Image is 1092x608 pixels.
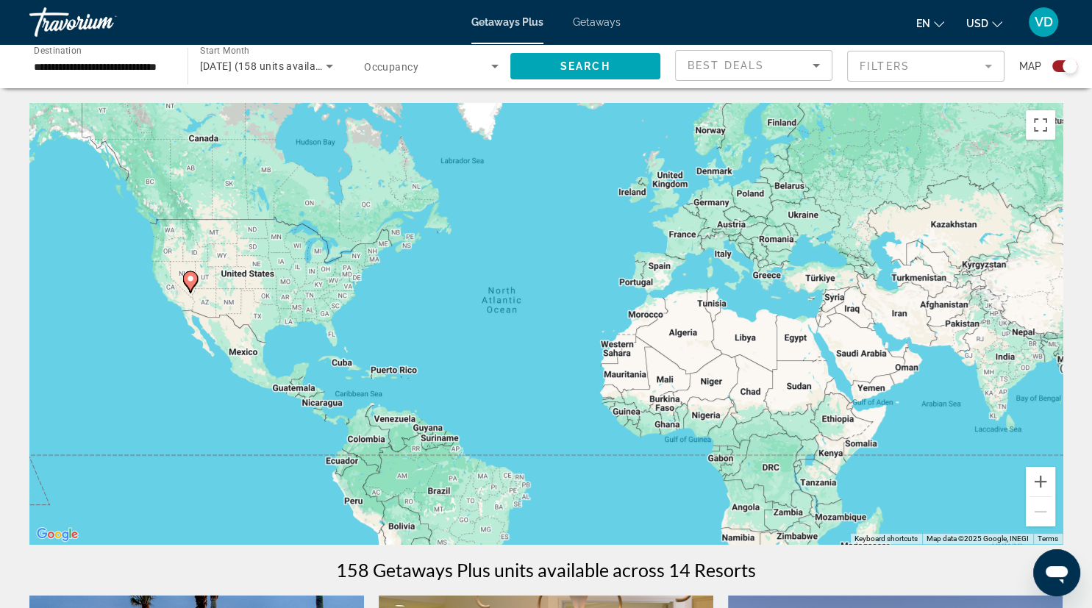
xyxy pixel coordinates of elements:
[33,525,82,544] a: Open this area in Google Maps (opens a new window)
[336,559,756,581] h1: 158 Getaways Plus units available across 14 Resorts
[927,534,1029,543] span: Map data ©2025 Google, INEGI
[364,61,418,73] span: Occupancy
[1024,7,1063,37] button: User Menu
[1026,467,1055,496] button: Zoom in
[916,18,930,29] span: en
[34,45,82,55] span: Destination
[510,53,661,79] button: Search
[1026,497,1055,526] button: Zoom out
[966,18,988,29] span: USD
[200,46,249,56] span: Start Month
[916,12,944,34] button: Change language
[966,12,1002,34] button: Change currency
[847,50,1004,82] button: Filter
[1026,110,1055,140] button: Toggle fullscreen view
[1038,534,1058,543] a: Terms (opens in new tab)
[573,16,621,28] a: Getaways
[1019,56,1041,76] span: Map
[560,60,610,72] span: Search
[471,16,543,28] a: Getaways Plus
[29,3,176,41] a: Travorium
[1035,15,1053,29] span: VD
[688,57,820,74] mat-select: Sort by
[854,534,918,544] button: Keyboard shortcuts
[33,525,82,544] img: Google
[200,60,334,72] span: [DATE] (158 units available)
[688,60,764,71] span: Best Deals
[1033,549,1080,596] iframe: Button to launch messaging window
